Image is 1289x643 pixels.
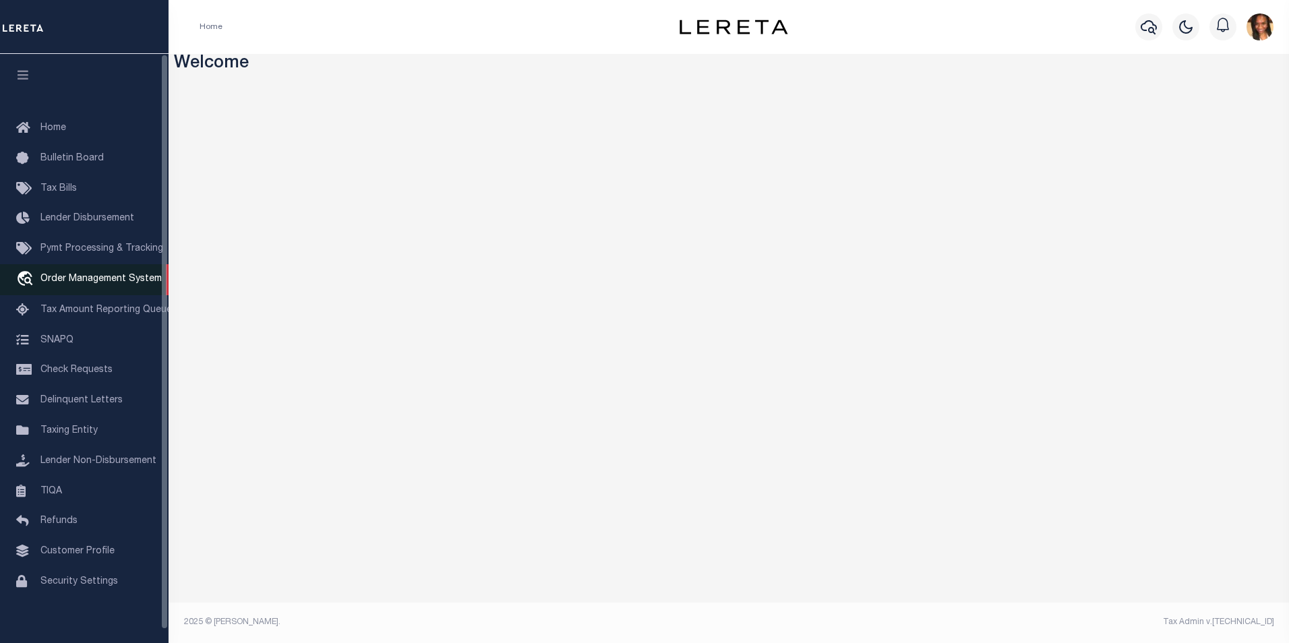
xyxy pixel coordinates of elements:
span: Pymt Processing & Tracking [40,244,163,253]
span: Lender Non-Disbursement [40,456,156,466]
div: 2025 © [PERSON_NAME]. [174,616,729,628]
i: travel_explore [16,271,38,288]
span: Tax Amount Reporting Queue [40,305,172,315]
span: SNAPQ [40,335,73,344]
span: Home [40,123,66,133]
span: Taxing Entity [40,426,98,435]
h3: Welcome [174,54,1284,75]
span: Customer Profile [40,547,115,556]
span: Bulletin Board [40,154,104,163]
span: Lender Disbursement [40,214,134,223]
span: Check Requests [40,365,113,375]
li: Home [200,21,222,33]
span: TIQA [40,486,62,495]
span: Delinquent Letters [40,396,123,405]
span: Tax Bills [40,184,77,193]
div: Tax Admin v.[TECHNICAL_ID] [739,616,1274,628]
span: Order Management System [40,274,162,284]
span: Security Settings [40,577,118,586]
img: logo-dark.svg [680,20,787,34]
span: Refunds [40,516,78,526]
